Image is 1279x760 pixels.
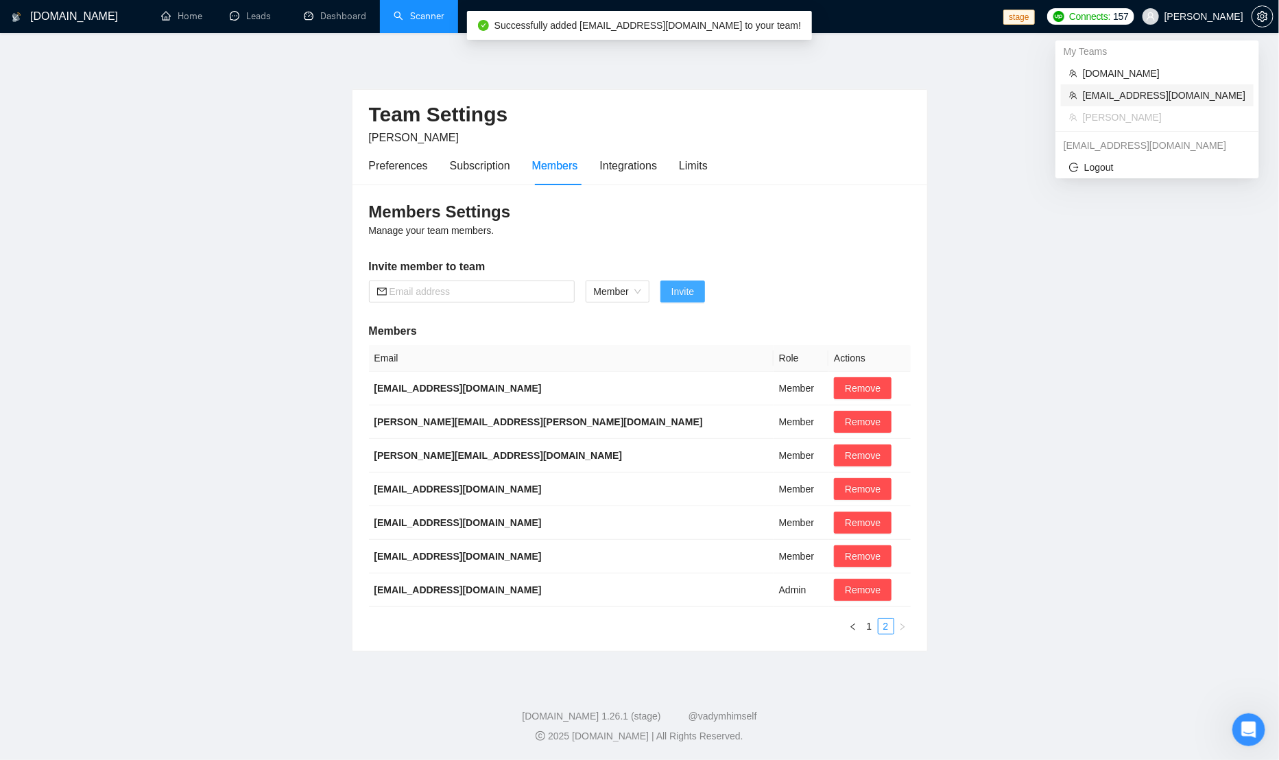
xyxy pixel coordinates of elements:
[230,10,276,22] a: messageLeads
[374,383,542,394] b: [EMAIL_ADDRESS][DOMAIN_NAME]
[834,545,892,567] button: Remove
[1069,160,1245,175] span: Logout
[374,551,542,562] b: [EMAIL_ADDRESS][DOMAIN_NAME]
[861,618,878,634] li: 1
[894,618,911,634] li: Next Page
[774,372,828,405] td: Member
[369,259,911,275] h5: Invite member to team
[522,711,660,722] a: [DOMAIN_NAME] 1.26.1 (stage)
[774,439,828,473] td: Member
[374,584,542,595] b: [EMAIL_ADDRESS][DOMAIN_NAME]
[774,405,828,439] td: Member
[478,20,489,31] span: check-circle
[834,579,892,601] button: Remove
[11,729,1268,744] div: 2025 [DOMAIN_NAME] | All Rights Reserved.
[774,345,828,372] th: Role
[369,132,459,143] span: [PERSON_NAME]
[845,482,881,497] span: Remove
[774,506,828,540] td: Member
[834,377,892,399] button: Remove
[660,281,705,302] button: Invite
[898,623,907,631] span: right
[1069,163,1079,172] span: logout
[12,6,21,28] img: logo
[1083,110,1245,125] span: [PERSON_NAME]
[849,623,857,631] span: left
[1252,5,1274,27] button: setting
[450,157,510,174] div: Subscription
[1069,91,1077,99] span: team
[1055,134,1259,156] div: vadym@gigradar.io
[878,618,894,634] li: 2
[369,101,911,129] h2: Team Settings
[1232,713,1265,746] iframe: Intercom live chat
[862,619,877,634] a: 1
[472,10,515,22] a: userProfile
[536,731,545,741] span: copyright
[845,618,861,634] button: left
[845,582,881,597] span: Remove
[845,618,861,634] li: Previous Page
[1083,66,1245,81] span: [DOMAIN_NAME]
[369,345,774,372] th: Email
[1053,11,1064,22] img: upwork-logo.png
[834,444,892,466] button: Remove
[369,157,428,174] div: Preferences
[671,284,694,299] span: Invite
[845,448,881,463] span: Remove
[390,284,566,299] input: Email address
[834,411,892,433] button: Remove
[374,484,542,495] b: [EMAIL_ADDRESS][DOMAIN_NAME]
[774,473,828,506] td: Member
[774,573,828,607] td: Admin
[1146,12,1156,21] span: user
[834,478,892,500] button: Remove
[532,157,578,174] div: Members
[679,157,708,174] div: Limits
[369,323,911,340] h5: Members
[834,512,892,534] button: Remove
[845,515,881,530] span: Remove
[1113,9,1128,24] span: 157
[1069,9,1110,24] span: Connects:
[374,450,623,461] b: [PERSON_NAME][EMAIL_ADDRESS][DOMAIN_NAME]
[689,711,757,722] a: @vadymhimself
[894,618,911,634] button: right
[1003,10,1034,25] span: stage
[845,381,881,396] span: Remove
[845,549,881,564] span: Remove
[1069,69,1077,78] span: team
[1083,88,1245,103] span: [EMAIL_ADDRESS][DOMAIN_NAME]
[1069,113,1077,121] span: team
[845,414,881,429] span: Remove
[377,287,387,296] span: mail
[594,281,641,302] span: Member
[374,416,703,427] b: [PERSON_NAME][EMAIL_ADDRESS][PERSON_NAME][DOMAIN_NAME]
[9,5,35,32] button: go back
[374,517,542,528] b: [EMAIL_ADDRESS][DOMAIN_NAME]
[394,10,444,22] a: searchScanner
[161,10,202,22] a: homeHome
[1252,11,1274,22] a: setting
[1055,40,1259,62] div: My Teams
[304,10,366,22] a: dashboardDashboard
[494,20,801,31] span: Successfully added [EMAIL_ADDRESS][DOMAIN_NAME] to your team!
[878,619,894,634] a: 2
[1252,11,1273,22] span: setting
[828,345,910,372] th: Actions
[369,225,494,236] span: Manage your team members.
[774,540,828,573] td: Member
[369,201,911,223] h3: Members Settings
[600,157,658,174] div: Integrations
[412,5,438,32] button: Collapse window
[438,5,463,30] div: Close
